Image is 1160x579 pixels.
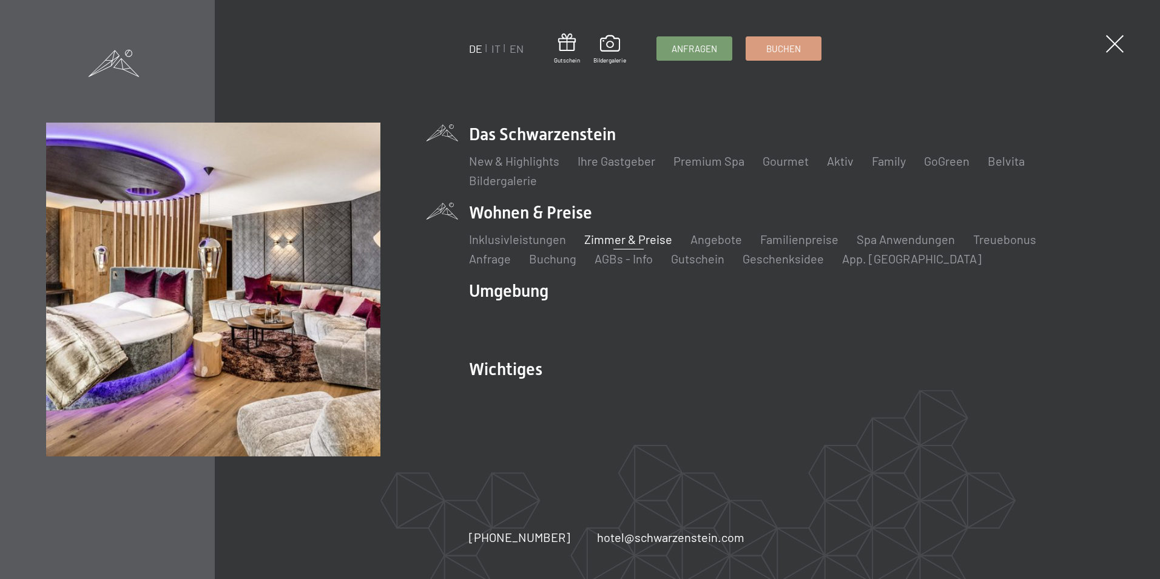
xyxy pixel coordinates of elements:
a: Family [872,154,906,168]
a: Gourmet [763,154,809,168]
a: hotel@schwarzenstein.com [597,529,744,546]
a: Premium Spa [673,154,744,168]
span: Buchen [766,42,801,55]
a: Gutschein [554,33,580,64]
a: Angebote [690,232,742,246]
a: Aktiv [827,154,854,168]
a: AGBs - Info [595,251,653,266]
a: Bildergalerie [469,173,537,188]
a: GoGreen [924,154,969,168]
a: Ihre Gastgeber [578,154,655,168]
a: Anfrage [469,251,511,266]
a: Belvita [988,154,1025,168]
a: Bildergalerie [593,35,626,64]
a: Buchung [529,251,576,266]
a: Familienpreise [760,232,838,246]
a: Inklusivleistungen [469,232,566,246]
a: App. [GEOGRAPHIC_DATA] [842,251,982,266]
a: IT [491,42,501,55]
a: Spa Anwendungen [857,232,955,246]
a: [PHONE_NUMBER] [469,529,570,546]
span: Gutschein [554,56,580,64]
a: Gutschein [671,251,724,266]
span: [PHONE_NUMBER] [469,530,570,544]
a: Buchen [746,37,821,60]
a: Treuebonus [973,232,1036,246]
span: Bildergalerie [593,56,626,64]
a: DE [469,42,482,55]
a: EN [510,42,524,55]
a: New & Highlights [469,154,559,168]
a: Zimmer & Preise [584,232,672,246]
a: Geschenksidee [743,251,824,266]
a: Anfragen [657,37,732,60]
span: Anfragen [672,42,717,55]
